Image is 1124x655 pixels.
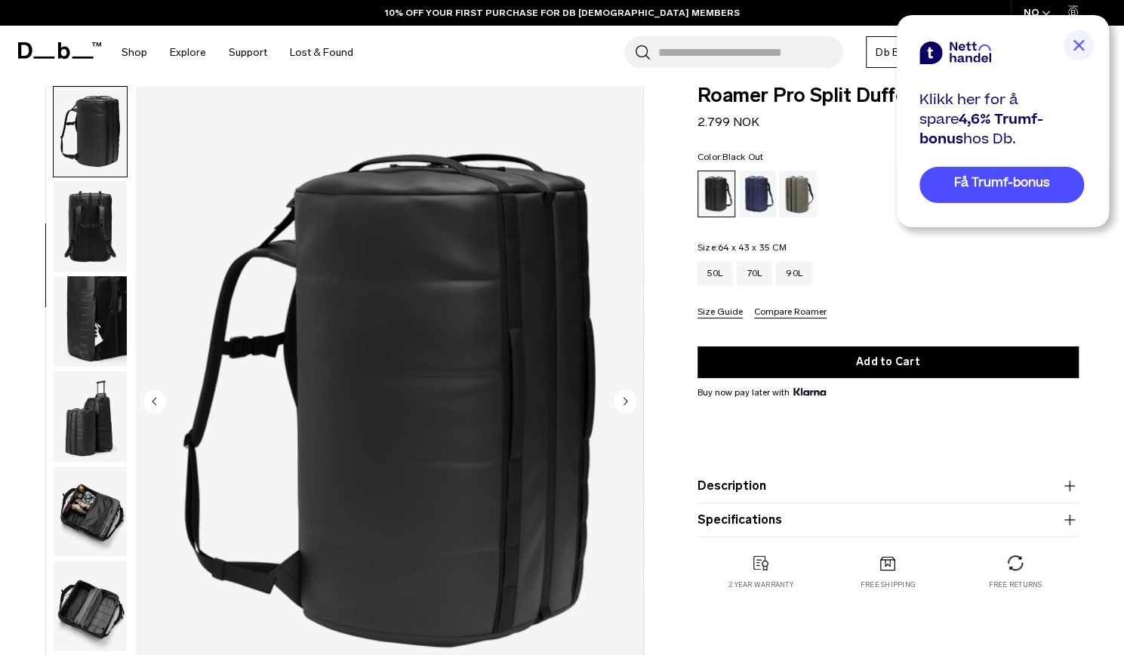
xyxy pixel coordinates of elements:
[697,86,1079,106] span: Roamer Pro Split Duffel 90L
[122,26,147,79] a: Shop
[728,580,793,590] p: 2 year warranty
[697,307,743,318] button: Size Guide
[53,560,128,652] button: Roamer Pro Split Duffel 90L Black Out
[385,6,740,20] a: 10% OFF YOUR FIRST PURCHASE FOR DB [DEMOGRAPHIC_DATA] MEMBERS
[143,389,166,415] button: Previous slide
[54,181,127,272] img: Roamer Pro Split Duffel 90L Black Out
[54,561,127,651] img: Roamer Pro Split Duffel 90L Black Out
[697,115,759,129] span: 2.799 NOK
[697,261,733,285] a: 50L
[1064,30,1094,60] img: close button
[697,171,735,217] a: Black Out
[697,511,1079,529] button: Specifications
[793,388,826,395] img: {"height" => 20, "alt" => "Klarna"}
[954,174,1050,192] span: Få Trumf-bonus
[54,466,127,557] img: Roamer Pro Split Duffel 90L Black Out
[722,152,763,162] span: Black Out
[54,371,127,462] img: Roamer Pro Split Duffel 90L Black Out
[54,87,127,177] img: Roamer Pro Split Duffel 90L Black Out
[919,109,1043,149] span: 4,6% Trumf-bonus
[170,26,206,79] a: Explore
[290,26,353,79] a: Lost & Found
[697,152,764,161] legend: Color:
[697,346,1079,378] button: Add to Cart
[861,580,916,590] p: Free shipping
[754,307,827,318] button: Compare Roamer
[54,276,127,367] img: Roamer Pro Split Duffel 90L Black Out
[919,91,1084,149] div: Klikk her for å spare hos Db.
[53,86,128,178] button: Roamer Pro Split Duffel 90L Black Out
[718,242,787,253] span: 64 x 43 x 35 CM
[53,275,128,367] button: Roamer Pro Split Duffel 90L Black Out
[697,477,1079,495] button: Description
[779,171,817,217] a: Forest Green
[614,389,636,415] button: Next slide
[919,42,991,64] img: netthandel brand logo
[53,371,128,463] button: Roamer Pro Split Duffel 90L Black Out
[988,580,1042,590] p: Free returns
[697,386,826,399] span: Buy now pay later with
[110,26,365,79] nav: Main Navigation
[53,180,128,272] button: Roamer Pro Split Duffel 90L Black Out
[738,171,776,217] a: Blue Hour
[776,261,812,285] a: 90L
[229,26,267,79] a: Support
[919,167,1084,203] a: Få Trumf-bonus
[53,466,128,558] button: Roamer Pro Split Duffel 90L Black Out
[737,261,771,285] a: 70L
[866,36,928,68] a: Db Black
[697,243,787,252] legend: Size:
